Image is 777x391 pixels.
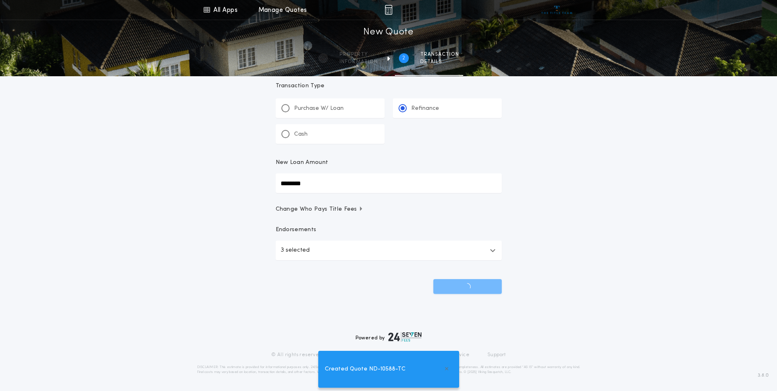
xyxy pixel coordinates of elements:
p: Transaction Type [276,82,502,90]
p: Endorsements [276,226,502,234]
p: Refinance [411,105,439,113]
span: Change Who Pays Title Fees [276,205,364,214]
span: information [340,59,378,65]
span: Property [340,51,378,58]
p: 3 selected [281,246,310,255]
button: 3 selected [276,241,502,260]
h2: 2 [402,55,405,61]
p: New Loan Amount [276,159,328,167]
span: Created Quote ND-10588-TC [325,365,405,374]
span: details [420,59,459,65]
span: Transaction [420,51,459,58]
p: Purchase W/ Loan [294,105,344,113]
input: New Loan Amount [276,173,502,193]
img: vs-icon [541,6,572,14]
h1: New Quote [363,26,413,39]
button: Change Who Pays Title Fees [276,205,502,214]
div: Powered by [356,332,422,342]
img: img [385,5,392,15]
p: Cash [294,130,308,139]
img: logo [388,332,422,342]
